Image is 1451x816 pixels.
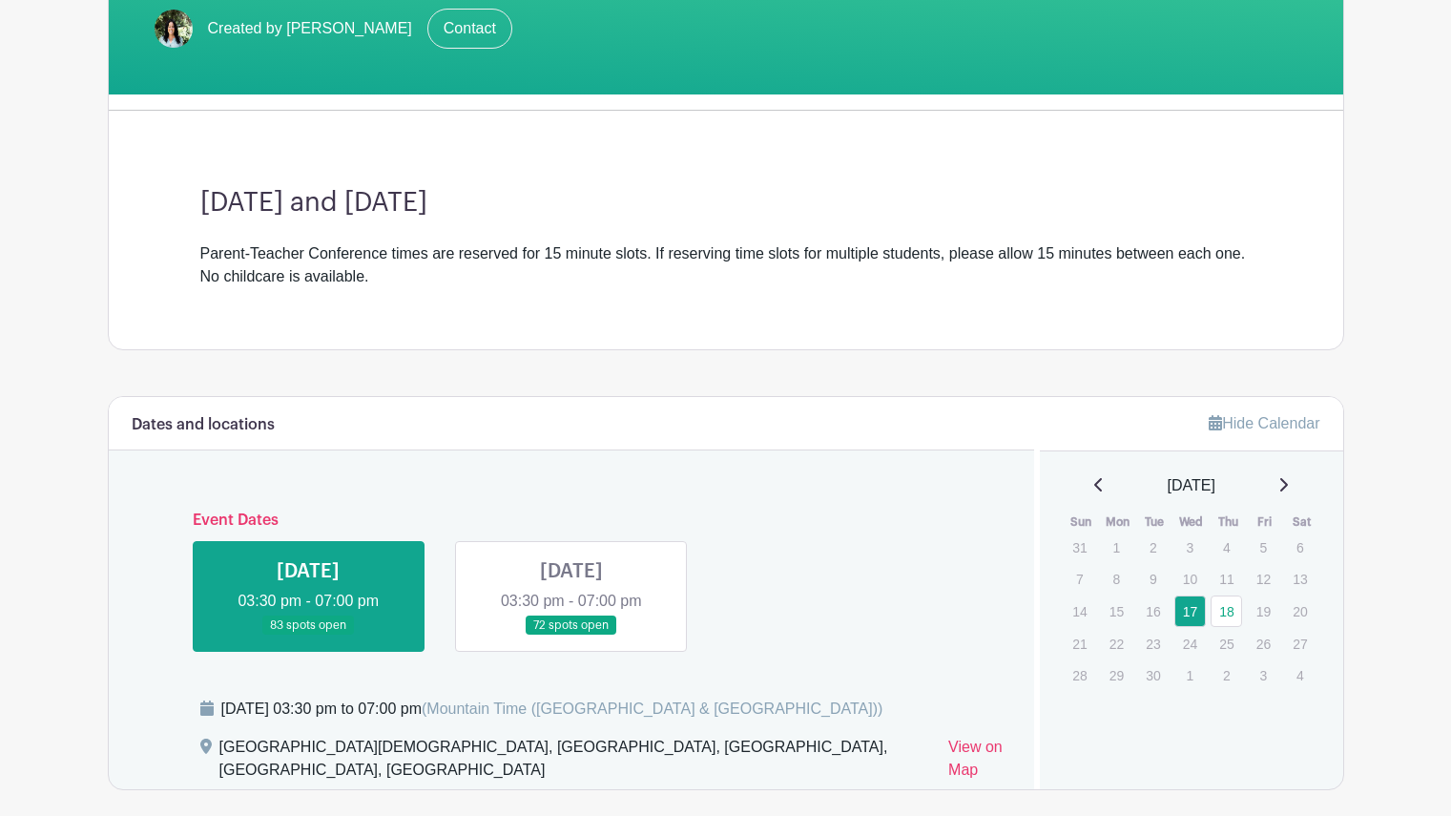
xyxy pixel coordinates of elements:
p: 2 [1211,660,1242,690]
a: 17 [1174,596,1206,627]
a: 18 [1211,596,1242,627]
p: 3 [1248,660,1279,690]
th: Thu [1210,513,1247,532]
p: 12 [1248,564,1279,594]
p: 14 [1064,596,1095,626]
p: 13 [1284,564,1316,594]
p: 23 [1137,629,1169,659]
th: Wed [1173,513,1211,532]
p: 31 [1064,533,1095,562]
h3: [DATE] and [DATE] [200,187,1252,220]
p: 22 [1101,629,1132,659]
span: (Mountain Time ([GEOGRAPHIC_DATA] & [GEOGRAPHIC_DATA])) [422,701,882,717]
th: Fri [1247,513,1284,532]
p: 11 [1211,564,1242,594]
p: 20 [1284,596,1316,626]
span: [DATE] [1168,474,1215,497]
a: View on Map [948,736,1011,789]
th: Sun [1063,513,1100,532]
img: ICS%20Faculty%20Staff%20Headshots%202024-2025-42.jpg [155,10,193,48]
a: Hide Calendar [1209,415,1319,431]
p: 9 [1137,564,1169,594]
p: 29 [1101,660,1132,690]
p: 25 [1211,629,1242,659]
p: 30 [1137,660,1169,690]
p: 5 [1248,533,1279,562]
p: 3 [1174,533,1206,562]
p: 26 [1248,629,1279,659]
h6: Dates and locations [132,416,275,434]
p: 2 [1137,533,1169,562]
div: [DATE] 03:30 pm to 07:00 pm [221,698,883,721]
p: 7 [1064,564,1095,594]
p: 15 [1101,596,1132,626]
p: 1 [1101,533,1132,562]
p: 27 [1284,629,1316,659]
p: 19 [1248,596,1279,626]
th: Mon [1100,513,1137,532]
p: 24 [1174,629,1206,659]
th: Sat [1283,513,1320,532]
p: 4 [1284,660,1316,690]
th: Tue [1136,513,1173,532]
p: 4 [1211,533,1242,562]
span: Created by [PERSON_NAME] [208,17,412,40]
p: 16 [1137,596,1169,626]
p: 10 [1174,564,1206,594]
p: 8 [1101,564,1132,594]
div: Parent-Teacher Conference times are reserved for 15 minute slots. If reserving time slots for mul... [200,242,1252,288]
p: 21 [1064,629,1095,659]
p: 1 [1174,660,1206,690]
div: [GEOGRAPHIC_DATA][DEMOGRAPHIC_DATA], [GEOGRAPHIC_DATA], [GEOGRAPHIC_DATA], [GEOGRAPHIC_DATA], [GE... [219,736,934,789]
p: 6 [1284,533,1316,562]
a: Contact [427,9,512,49]
p: 28 [1064,660,1095,690]
h6: Event Dates [177,512,966,530]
